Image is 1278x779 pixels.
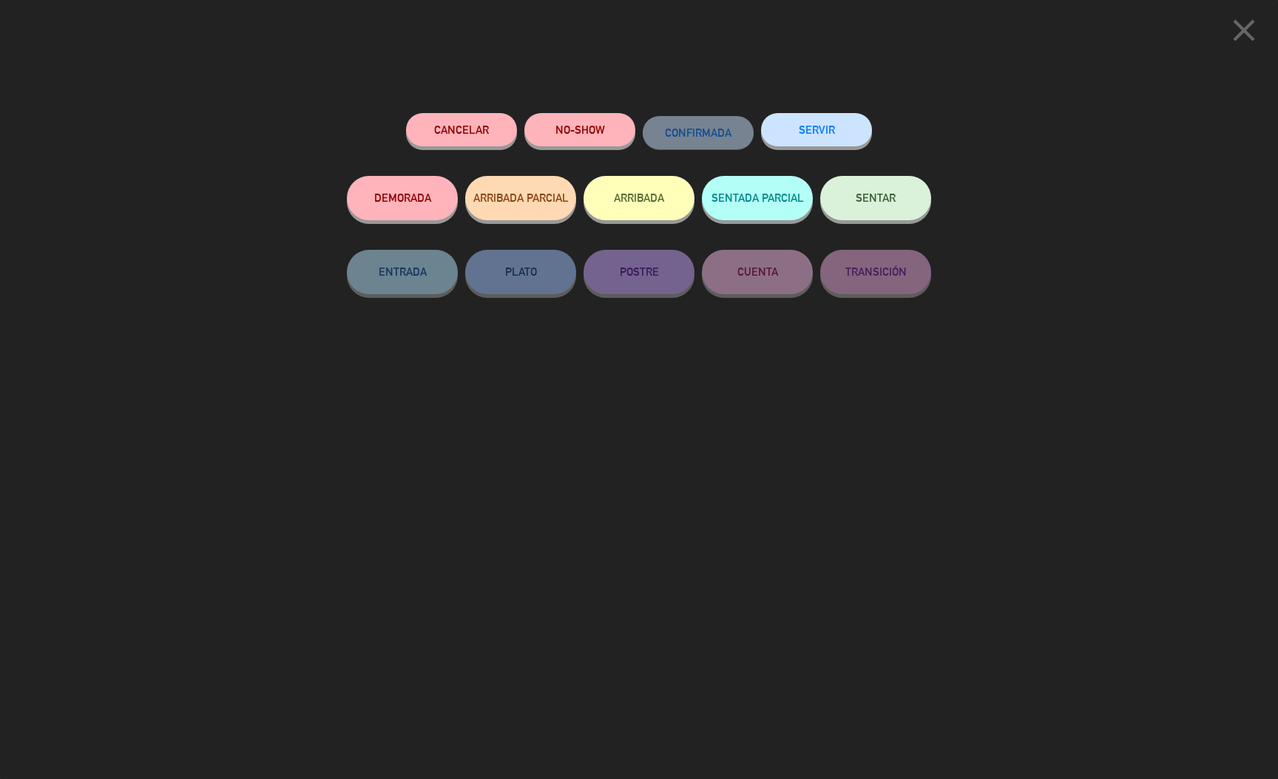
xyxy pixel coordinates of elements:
button: CUENTA [702,250,813,294]
button: ARRIBADA PARCIAL [465,176,576,220]
span: SENTAR [856,191,896,204]
button: close [1221,11,1267,55]
i: close [1225,12,1262,49]
button: SENTAR [820,176,931,220]
button: SERVIR [761,113,872,146]
button: PLATO [465,250,576,294]
button: ARRIBADA [584,176,694,220]
span: CONFIRMADA [665,126,731,139]
span: ARRIBADA PARCIAL [473,191,569,204]
button: Cancelar [406,113,517,146]
button: NO-SHOW [524,113,635,146]
button: DEMORADA [347,176,458,220]
button: CONFIRMADA [643,116,754,149]
button: ENTRADA [347,250,458,294]
button: TRANSICIÓN [820,250,931,294]
button: POSTRE [584,250,694,294]
button: SENTADA PARCIAL [702,176,813,220]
